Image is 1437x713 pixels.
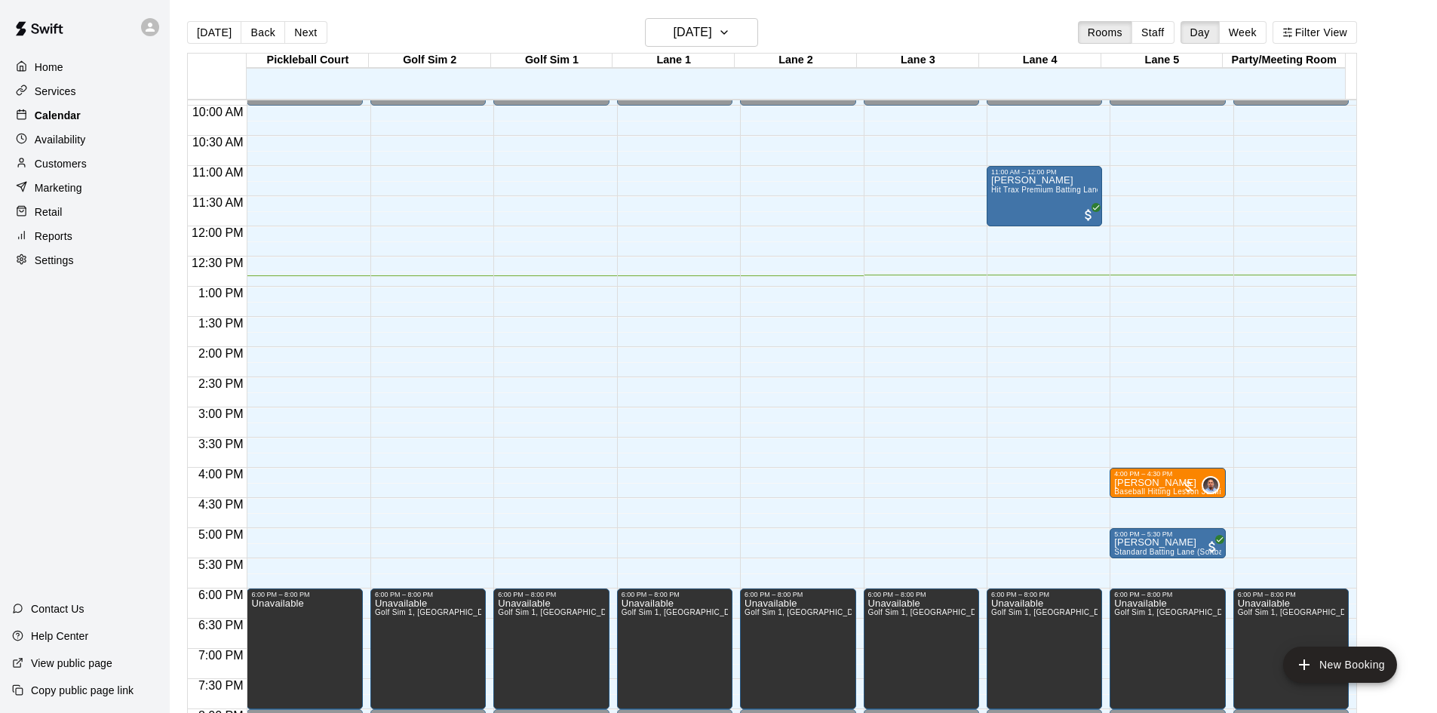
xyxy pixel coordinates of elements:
div: 11:00 AM – 12:00 PM [991,168,1098,176]
button: [DATE] [645,18,758,47]
div: 6:00 PM – 8:00 PM: Unavailable [864,589,979,709]
button: Day [1181,21,1220,44]
div: Golf Sim 2 [369,54,491,68]
span: Birgilito Santana [1208,476,1220,494]
span: 6:00 PM [195,589,247,601]
div: Golf Sim 1 [491,54,613,68]
span: All customers have paid [1081,207,1096,223]
span: 1:00 PM [195,287,247,300]
div: 6:00 PM – 8:00 PM [498,591,604,598]
div: 5:00 PM – 5:30 PM: Jason Caswell [1110,528,1225,558]
span: Golf Sim 1, [GEOGRAPHIC_DATA], Party/Meeting Room [868,608,1071,616]
span: 12:00 PM [188,226,247,239]
button: add [1283,647,1397,683]
button: Next [284,21,327,44]
a: Marketing [12,177,158,199]
span: Golf Sim 1, [GEOGRAPHIC_DATA], Party/Meeting Room [991,608,1194,616]
a: Services [12,80,158,103]
span: Golf Sim 1, [GEOGRAPHIC_DATA], Party/Meeting Room [375,608,578,616]
a: Reports [12,225,158,247]
p: Retail [35,204,63,220]
p: Help Center [31,628,88,644]
p: Availability [35,132,86,147]
div: 11:00 AM – 12:00 PM: Evan Lajoie [987,166,1102,226]
div: Retail [12,201,158,223]
div: Availability [12,128,158,151]
p: Calendar [35,108,81,123]
div: Birgilito Santana [1202,476,1220,494]
span: 12:30 PM [188,257,247,269]
div: Lane 1 [613,54,735,68]
div: 6:00 PM – 8:00 PM [1114,591,1221,598]
span: 5:30 PM [195,558,247,571]
span: 10:00 AM [189,106,247,118]
div: 6:00 PM – 8:00 PM: Unavailable [370,589,486,709]
div: 4:00 PM – 4:30 PM: Baseball Hitting Lesson 30 Min [1110,468,1225,498]
p: Copy public page link [31,683,134,698]
span: 3:30 PM [195,438,247,450]
a: Customers [12,152,158,175]
span: Standard Batting Lane (Softball or Baseball) [1114,548,1273,556]
div: 6:00 PM – 8:00 PM: Unavailable [987,589,1102,709]
span: 11:00 AM [189,166,247,179]
span: All customers have paid [1205,539,1220,555]
div: 6:00 PM – 8:00 PM [991,591,1098,598]
div: 6:00 PM – 8:00 PM: Unavailable [493,589,609,709]
span: 7:30 PM [195,679,247,692]
button: [DATE] [187,21,241,44]
div: 6:00 PM – 8:00 PM [375,591,481,598]
p: Marketing [35,180,82,195]
p: Reports [35,229,72,244]
span: 4:30 PM [195,498,247,511]
div: 4:00 PM – 4:30 PM [1114,470,1221,478]
p: Customers [35,156,87,171]
span: Baseball Hitting Lesson 30 Min [1114,487,1225,496]
button: Week [1219,21,1267,44]
span: 6:30 PM [195,619,247,632]
span: 4:00 PM [195,468,247,481]
div: Settings [12,249,158,272]
p: View public page [31,656,112,671]
img: Birgilito Santana [1203,478,1218,493]
div: Party/Meeting Room [1223,54,1345,68]
a: Calendar [12,104,158,127]
span: Golf Sim 1, [GEOGRAPHIC_DATA], Party/Meeting Room [622,608,824,616]
div: 6:00 PM – 8:00 PM [1238,591,1344,598]
div: Home [12,56,158,78]
p: Settings [35,253,74,268]
span: 2:30 PM [195,377,247,390]
span: 2:00 PM [195,347,247,360]
div: 6:00 PM – 8:00 PM [251,591,358,598]
div: 6:00 PM – 8:00 PM: Unavailable [1233,589,1349,709]
span: Golf Sim 1, [GEOGRAPHIC_DATA], Party/Meeting Room [498,608,701,616]
div: 6:00 PM – 8:00 PM: Unavailable [1110,589,1225,709]
h6: [DATE] [674,22,712,43]
div: Lane 2 [735,54,857,68]
button: Staff [1131,21,1174,44]
div: Lane 5 [1101,54,1224,68]
span: 3:00 PM [195,407,247,420]
span: 1:30 PM [195,317,247,330]
p: Services [35,84,76,99]
span: 10:30 AM [189,136,247,149]
div: 6:00 PM – 8:00 PM: Unavailable [617,589,732,709]
div: Lane 3 [857,54,979,68]
div: 5:00 PM – 5:30 PM [1114,530,1221,538]
p: Contact Us [31,601,84,616]
span: Golf Sim 1, [GEOGRAPHIC_DATA], Party/Meeting Room [1114,608,1317,616]
div: 6:00 PM – 8:00 PM: Unavailable [740,589,855,709]
button: Filter View [1273,21,1357,44]
span: 11:30 AM [189,196,247,209]
button: Back [241,21,285,44]
span: Hit Trax Premium Batting Lane (Baseball) (Sports Attack I-Hack Pitching Machine) [991,186,1285,194]
button: Rooms [1078,21,1132,44]
p: Home [35,60,63,75]
span: 5:00 PM [195,528,247,541]
span: Golf Sim 1, [GEOGRAPHIC_DATA], Party/Meeting Room [745,608,947,616]
div: 6:00 PM – 8:00 PM: Unavailable [247,589,362,709]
